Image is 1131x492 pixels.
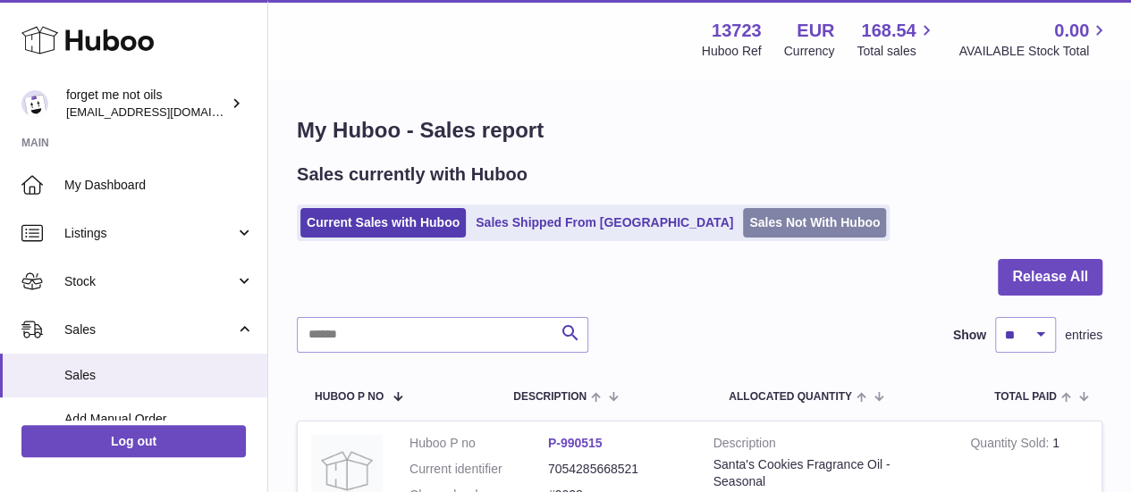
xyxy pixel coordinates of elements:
a: Sales Not With Huboo [743,208,886,238]
strong: EUR [797,19,834,43]
a: 168.54 Total sales [857,19,936,60]
span: Sales [64,321,235,338]
button: Release All [998,259,1102,296]
span: My Dashboard [64,177,254,194]
div: forget me not oils [66,87,227,121]
span: [EMAIL_ADDRESS][DOMAIN_NAME] [66,104,263,119]
span: Add Manual Order [64,411,254,428]
div: Santa's Cookies Fragrance Oil - Seasonal [713,456,944,490]
strong: 13723 [712,19,762,43]
a: Log out [21,425,246,457]
a: Current Sales with Huboo [300,208,466,238]
span: Description [513,391,587,403]
span: Total paid [994,391,1057,403]
span: Sales [64,367,254,384]
span: entries [1065,327,1102,344]
a: 0.00 AVAILABLE Stock Total [958,19,1110,60]
span: AVAILABLE Stock Total [958,43,1110,60]
dt: Huboo P no [409,435,548,452]
a: Sales Shipped From [GEOGRAPHIC_DATA] [469,208,739,238]
div: Huboo Ref [702,43,762,60]
span: ALLOCATED Quantity [729,391,852,403]
dt: Current identifier [409,461,548,478]
h2: Sales currently with Huboo [297,163,528,187]
a: P-990515 [548,436,603,450]
strong: Quantity Sold [970,436,1052,454]
span: 168.54 [861,19,916,43]
dd: 7054285668521 [548,461,687,478]
label: Show [953,327,986,344]
span: 0.00 [1054,19,1089,43]
span: Huboo P no [315,391,384,403]
strong: Description [713,435,944,456]
span: Listings [64,225,235,242]
div: Currency [784,43,835,60]
img: internalAdmin-13723@internal.huboo.com [21,90,48,117]
h1: My Huboo - Sales report [297,116,1102,145]
span: Total sales [857,43,936,60]
span: Stock [64,273,235,290]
